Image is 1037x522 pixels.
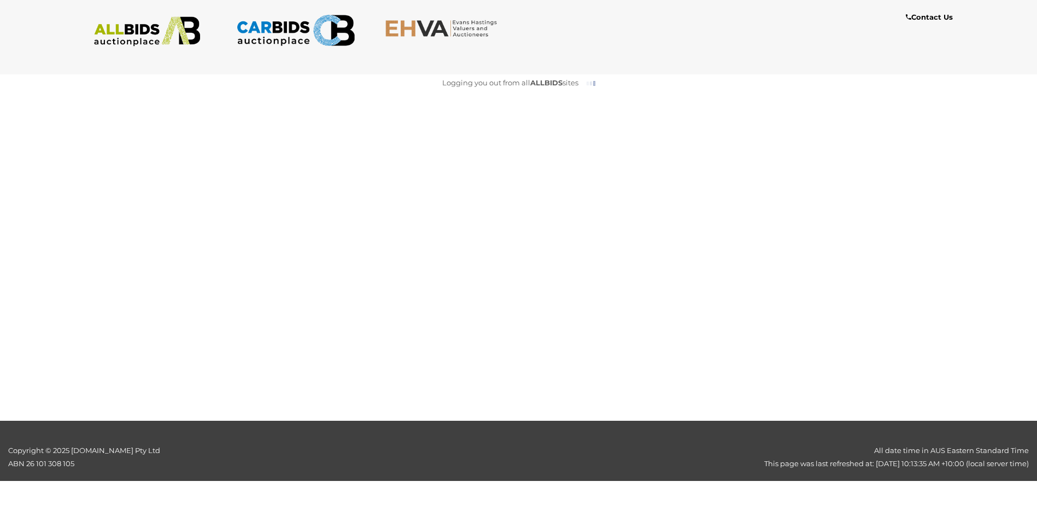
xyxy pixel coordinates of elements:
[236,11,355,50] img: CARBIDS.com.au
[530,78,563,87] b: ALLBIDS
[906,11,956,24] a: Contact Us
[259,444,1037,470] div: All date time in AUS Eastern Standard Time This page was last refreshed at: [DATE] 10:13:35 AM +1...
[385,19,503,37] img: EHVA.com.au
[906,13,953,21] b: Contact Us
[88,16,207,47] img: ALLBIDS.com.au
[587,80,595,86] img: small-loading.gif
